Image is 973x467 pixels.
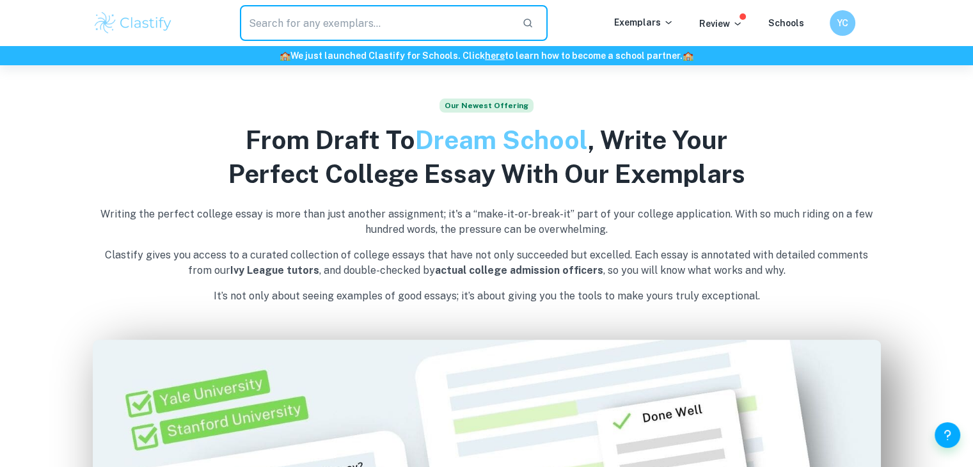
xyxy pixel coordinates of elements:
p: Clastify gives you access to a curated collection of college essays that have not only succeeded ... [93,248,881,278]
a: here [485,51,505,61]
h6: We just launched Clastify for Schools. Click to learn how to become a school partner. [3,49,970,63]
p: Review [699,17,743,31]
p: Writing the perfect college essay is more than just another assignment; it's a “make-it-or-break-... [93,207,881,237]
span: Dream School [415,125,588,155]
p: It’s not only about seeing examples of good essays; it’s about giving you the tools to make yours... [93,289,881,304]
span: 🏫 [280,51,290,61]
span: Our Newest Offering [439,99,534,113]
p: Exemplars [614,15,674,29]
a: Schools [768,18,804,28]
h2: From Draft To , Write Your Perfect College Essay With Our Exemplars [93,123,881,191]
span: 🏫 [683,51,693,61]
b: Ivy League tutors [230,264,319,276]
img: Clastify logo [93,10,174,36]
button: YC [830,10,855,36]
button: Help and Feedback [935,422,960,448]
input: Search for any exemplars... [240,5,512,41]
b: actual college admission officers [435,264,603,276]
h6: YC [835,16,850,30]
